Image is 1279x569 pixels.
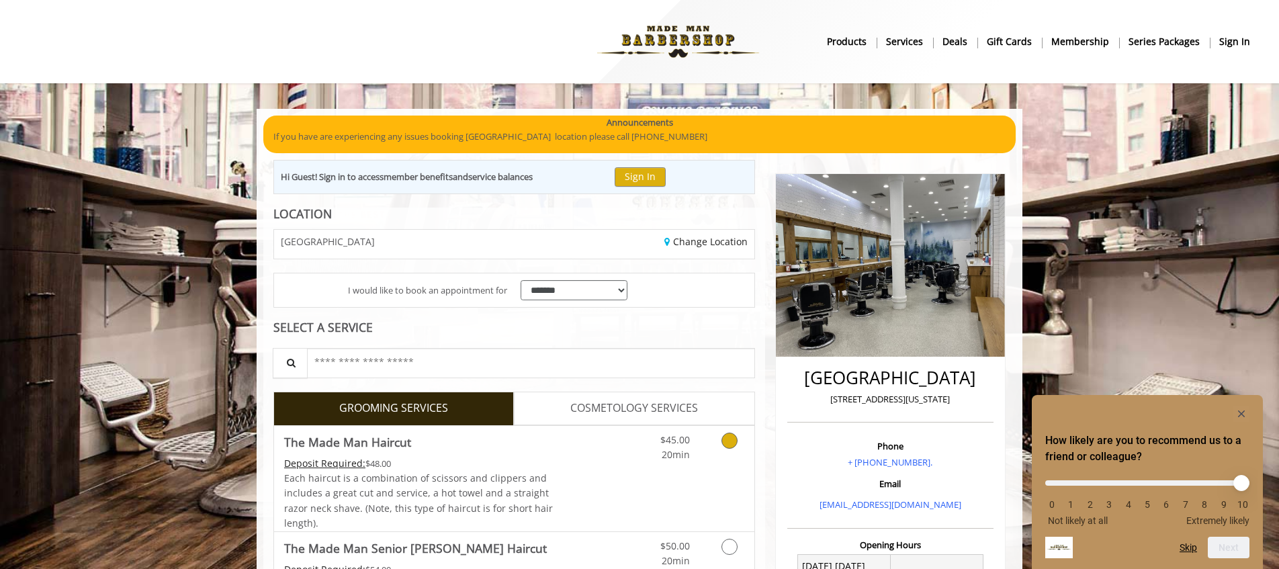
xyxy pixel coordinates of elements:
[1186,515,1249,526] span: Extremely likely
[1129,34,1200,49] b: Series packages
[586,5,770,79] img: Made Man Barbershop logo
[787,540,994,550] h3: Opening Hours
[791,441,990,451] h3: Phone
[1042,32,1119,51] a: MembershipMembership
[662,448,690,461] span: 20min
[384,171,453,183] b: member benefits
[1198,499,1211,510] li: 8
[1045,406,1249,558] div: How likely are you to recommend us to a friend or colleague? Select an option from 0 to 10, with ...
[348,283,507,298] span: I would like to book an appointment for
[987,34,1032,49] b: gift cards
[942,34,967,49] b: Deals
[1208,537,1249,558] button: Next question
[468,171,533,183] b: service balances
[791,392,990,406] p: [STREET_ADDRESS][US_STATE]
[1233,406,1249,422] button: Hide survey
[933,32,977,51] a: DealsDeals
[570,400,698,417] span: COSMETOLOGY SERVICES
[660,539,690,552] span: $50.00
[662,554,690,567] span: 20min
[1119,32,1210,51] a: Series packagesSeries packages
[1048,515,1108,526] span: Not likely at all
[273,130,1006,144] p: If you have are experiencing any issues booking [GEOGRAPHIC_DATA] location please call [PHONE_NUM...
[284,457,365,470] span: This service needs some Advance to be paid before we block your appointment
[339,400,448,417] span: GROOMING SERVICES
[1159,499,1173,510] li: 6
[273,348,308,378] button: Service Search
[615,167,666,187] button: Sign In
[607,116,673,130] b: Announcements
[281,236,375,247] span: [GEOGRAPHIC_DATA]
[1122,499,1135,510] li: 4
[1045,470,1249,526] div: How likely are you to recommend us to a friend or colleague? Select an option from 0 to 10, with ...
[1102,499,1116,510] li: 3
[1236,499,1249,510] li: 10
[1141,499,1154,510] li: 5
[273,321,755,334] div: SELECT A SERVICE
[284,472,553,529] span: Each haircut is a combination of scissors and clippers and includes a great cut and service, a ho...
[1210,32,1260,51] a: sign insign in
[1084,499,1097,510] li: 2
[273,206,332,222] b: LOCATION
[1180,542,1197,553] button: Skip
[820,498,961,511] a: [EMAIL_ADDRESS][DOMAIN_NAME]
[1179,499,1192,510] li: 7
[1051,34,1109,49] b: Membership
[877,32,933,51] a: ServicesServices
[1217,499,1231,510] li: 9
[818,32,877,51] a: Productsproducts
[977,32,1042,51] a: Gift cardsgift cards
[791,479,990,488] h3: Email
[827,34,867,49] b: products
[1045,499,1059,510] li: 0
[281,170,533,184] div: Hi Guest! Sign in to access and
[886,34,923,49] b: Services
[1064,499,1077,510] li: 1
[284,539,547,558] b: The Made Man Senior [PERSON_NAME] Haircut
[1219,34,1250,49] b: sign in
[284,456,554,471] div: $48.00
[284,433,411,451] b: The Made Man Haircut
[1045,433,1249,465] h2: How likely are you to recommend us to a friend or colleague? Select an option from 0 to 10, with ...
[660,433,690,446] span: $45.00
[848,456,932,468] a: + [PHONE_NUMBER].
[664,235,748,248] a: Change Location
[791,368,990,388] h2: [GEOGRAPHIC_DATA]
